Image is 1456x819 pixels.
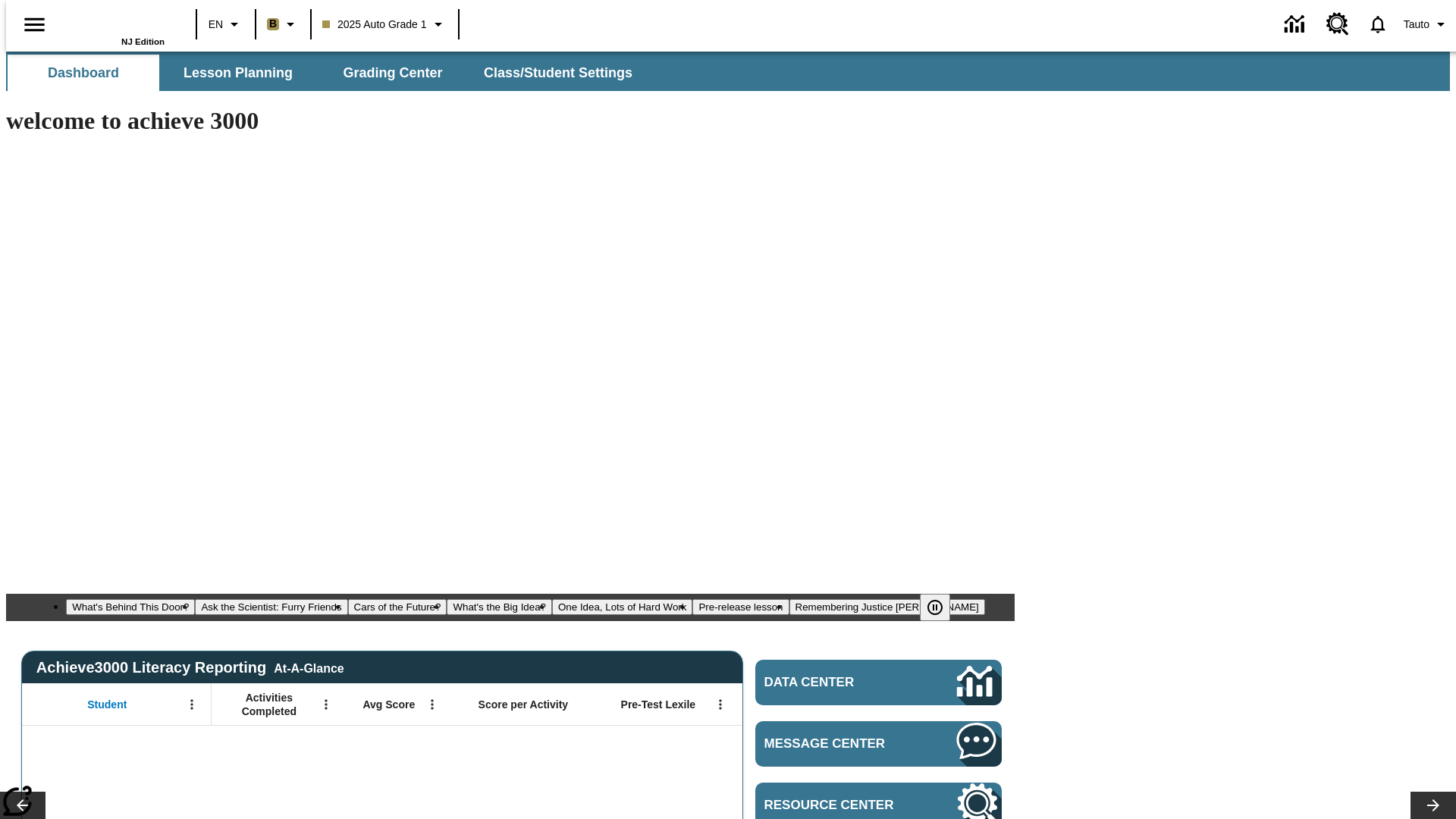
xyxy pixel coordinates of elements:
[692,599,789,615] button: Slide 6 Pre-release lesson
[195,599,347,615] button: Slide 2 Ask the Scientist: Furry Friends
[66,5,165,46] div: Home
[1276,4,1317,45] a: Data Center
[1410,792,1456,819] button: Lesson carousel, Next
[6,55,646,91] div: SubNavbar
[755,721,1002,767] a: Message Center
[12,2,57,47] button: Open side menu
[1358,5,1398,44] a: Notifications
[219,691,319,718] span: Activities Completed
[36,659,344,676] span: Achieve3000 Literacy Reporting
[162,55,314,91] button: Lesson Planning
[1317,4,1358,45] a: Resource Center, Will open in new tab
[316,11,453,38] button: Class: 2025 Auto Grade 1, Select your class
[315,693,337,716] button: Open Menu
[6,52,1450,91] div: SubNavbar
[348,599,447,615] button: Slide 3 Cars of the Future?
[764,798,912,813] span: Resource Center
[1398,11,1456,38] button: Profile/Settings
[8,55,159,91] button: Dashboard
[764,736,912,752] span: Message Center
[552,599,692,615] button: Slide 5 One Idea, Lots of Hard Work
[269,14,277,33] span: B
[180,693,203,716] button: Open Menu
[755,660,1002,705] a: Data Center
[621,698,696,711] span: Pre-Test Lexile
[343,64,442,82] span: Grading Center
[317,55,469,91] button: Grading Center
[87,698,127,711] span: Student
[472,55,645,91] button: Class/Student Settings
[322,17,427,33] span: 2025 Auto Grade 1
[920,594,965,621] div: Pause
[48,64,119,82] span: Dashboard
[261,11,306,38] button: Boost Class color is light brown. Change class color
[202,11,250,38] button: Language: EN, Select a language
[421,693,444,716] button: Open Menu
[484,64,632,82] span: Class/Student Settings
[920,594,950,621] button: Pause
[209,17,223,33] span: EN
[274,659,344,676] div: At-A-Glance
[66,599,195,615] button: Slide 1 What's Behind This Door?
[66,7,165,37] a: Home
[184,64,293,82] span: Lesson Planning
[479,698,569,711] span: Score per Activity
[709,693,732,716] button: Open Menu
[764,675,906,690] span: Data Center
[447,599,552,615] button: Slide 4 What's the Big Idea?
[1404,17,1429,33] span: Tauto
[362,698,415,711] span: Avg Score
[6,107,1015,135] h1: welcome to achieve 3000
[121,37,165,46] span: NJ Edition
[789,599,985,615] button: Slide 7 Remembering Justice O'Connor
